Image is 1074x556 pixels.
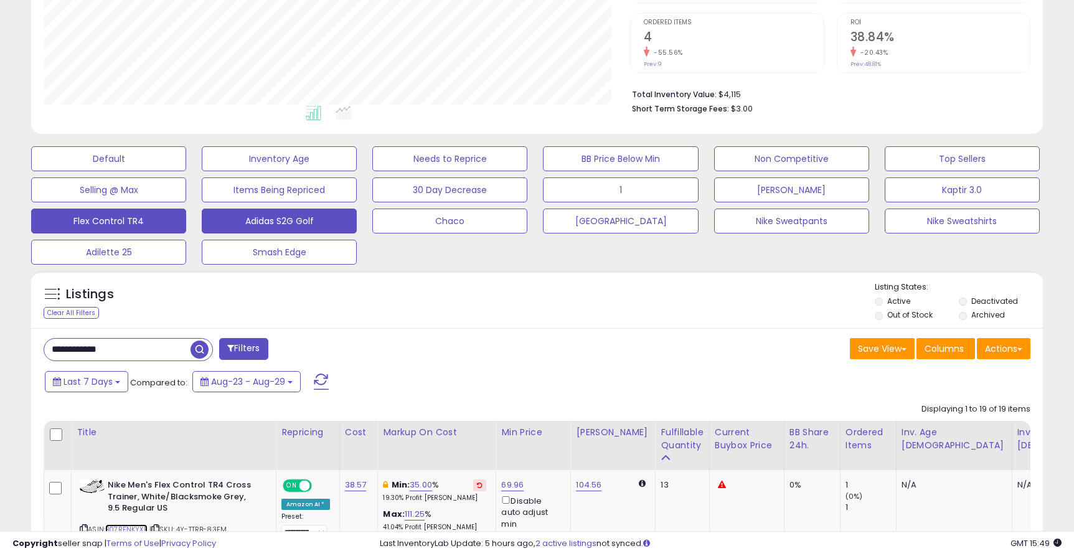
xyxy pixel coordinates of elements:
[543,209,698,233] button: [GEOGRAPHIC_DATA]
[715,426,779,452] div: Current Buybox Price
[345,479,367,491] a: 38.57
[378,421,496,470] th: The percentage added to the cost of goods (COGS) that forms the calculator for Min & Max prices.
[846,502,896,513] div: 1
[971,296,1018,306] label: Deactivated
[161,537,216,549] a: Privacy Policy
[632,86,1021,101] li: $4,115
[887,309,933,320] label: Out of Stock
[372,146,527,171] button: Needs to Reprice
[12,537,58,549] strong: Copyright
[971,309,1005,320] label: Archived
[1010,537,1062,549] span: 2025-09-6 15:49 GMT
[106,537,159,549] a: Terms of Use
[789,479,831,491] div: 0%
[543,146,698,171] button: BB Price Below Min
[66,286,114,303] h5: Listings
[731,103,753,115] span: $3.00
[649,48,683,57] small: -55.56%
[392,479,410,491] b: Min:
[202,146,357,171] button: Inventory Age
[661,479,699,491] div: 13
[644,19,823,26] span: Ordered Items
[535,537,596,549] a: 2 active listings
[281,499,330,510] div: Amazon AI *
[501,426,565,439] div: Min Price
[856,48,888,57] small: -20.43%
[714,209,869,233] button: Nike Sweatpants
[916,338,975,359] button: Columns
[211,375,285,388] span: Aug-23 - Aug-29
[192,371,301,392] button: Aug-23 - Aug-29
[202,209,357,233] button: Adidas S2G Golf
[108,479,259,517] b: Nike Men's Flex Control TR4 Cross Trainer, White/Blacksmoke Grey, 9.5 Regular US
[383,479,486,502] div: %
[925,342,964,355] span: Columns
[219,338,268,360] button: Filters
[576,479,601,491] a: 104.56
[850,60,881,68] small: Prev: 48.81%
[31,146,186,171] button: Default
[31,209,186,233] button: Flex Control TR4
[64,375,113,388] span: Last 7 Days
[372,177,527,202] button: 30 Day Decrease
[405,508,425,521] a: 111.25
[45,371,128,392] button: Last 7 Days
[77,426,271,439] div: Title
[921,403,1030,415] div: Displaying 1 to 19 of 19 items
[383,426,491,439] div: Markup on Cost
[850,338,915,359] button: Save View
[875,281,1043,293] p: Listing States:
[902,426,1007,452] div: Inv. Age [DEMOGRAPHIC_DATA]
[644,60,662,68] small: Prev: 9
[44,307,99,319] div: Clear All Filters
[383,508,405,520] b: Max:
[789,426,835,452] div: BB Share 24h.
[310,481,330,491] span: OFF
[281,512,330,540] div: Preset:
[885,146,1040,171] button: Top Sellers
[501,479,524,491] a: 69.96
[345,426,373,439] div: Cost
[410,479,432,491] a: 35.00
[31,240,186,265] button: Adilette 25
[850,30,1030,47] h2: 38.84%
[661,426,704,452] div: Fulfillable Quantity
[977,338,1030,359] button: Actions
[846,479,896,491] div: 1
[281,426,334,439] div: Repricing
[887,296,910,306] label: Active
[543,177,698,202] button: 1
[380,538,1062,550] div: Last InventoryLab Update: 5 hours ago, not synced.
[632,89,717,100] b: Total Inventory Value:
[632,103,729,114] b: Short Term Storage Fees:
[383,494,486,502] p: 19.30% Profit [PERSON_NAME]
[80,479,105,493] img: 412jcrsTWYL._SL40_.jpg
[130,377,187,389] span: Compared to:
[885,177,1040,202] button: Kaptir 3.0
[501,494,561,530] div: Disable auto adjust min
[372,209,527,233] button: Chaco
[850,19,1030,26] span: ROI
[644,30,823,47] h2: 4
[714,177,869,202] button: [PERSON_NAME]
[714,146,869,171] button: Non Competitive
[202,177,357,202] button: Items Being Repriced
[846,426,891,452] div: Ordered Items
[202,240,357,265] button: Smash Edge
[846,491,863,501] small: (0%)
[902,479,1002,491] div: N/A
[31,177,186,202] button: Selling @ Max
[12,538,216,550] div: seller snap | |
[885,209,1040,233] button: Nike Sweatshirts
[383,509,486,532] div: %
[284,481,299,491] span: ON
[576,426,650,439] div: [PERSON_NAME]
